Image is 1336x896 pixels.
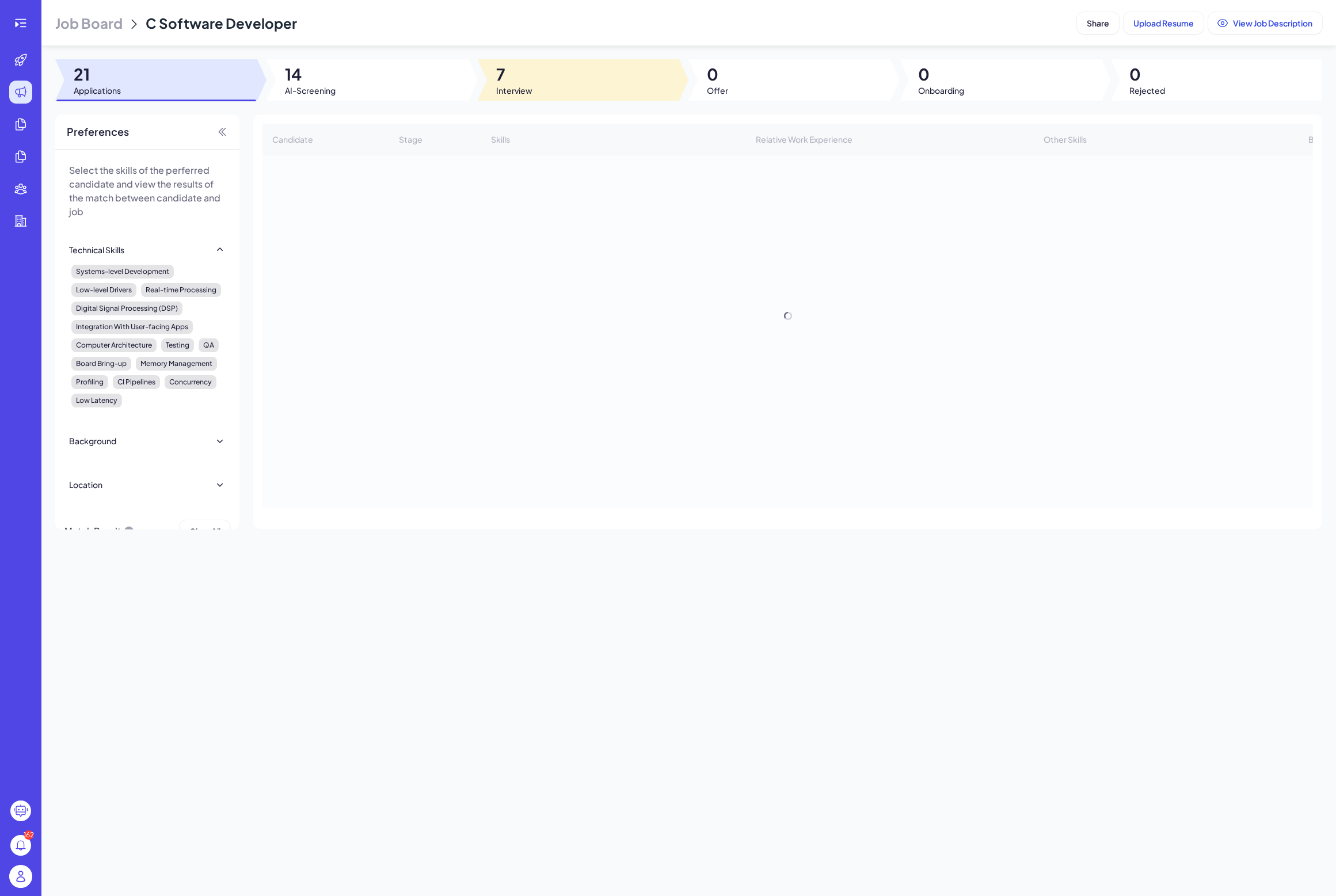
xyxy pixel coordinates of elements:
[71,302,182,315] div: Digital Signal Processing (DSP)
[71,320,193,334] div: Integration With User-facing Apps
[918,85,964,96] span: Onboarding
[64,520,135,542] div: Match Result
[71,265,174,279] div: Systems-level Development
[1124,12,1204,34] button: Upload Resume
[69,435,116,447] div: Background
[69,479,102,490] div: Location
[74,85,121,96] span: Applications
[9,865,32,888] img: user_logo.png
[113,375,160,389] div: CI Pipelines
[55,14,123,32] span: Job Board
[918,64,964,85] span: 0
[180,520,230,542] button: Clear All
[1129,85,1165,96] span: Rejected
[1133,18,1194,28] span: Upload Resume
[165,375,216,389] div: Concurrency
[71,394,122,407] div: Low Latency
[1129,64,1165,85] span: 0
[24,830,33,840] div: 162
[1077,12,1119,34] button: Share
[71,375,108,389] div: Profiling
[141,283,221,297] div: Real-time Processing
[69,163,226,219] p: Select the skills of the perferred candidate and view the results of the match between candidate ...
[161,338,194,352] div: Testing
[707,64,728,85] span: 0
[1208,12,1322,34] button: View Job Description
[69,244,124,256] div: Technical Skills
[285,64,336,85] span: 14
[496,85,532,96] span: Interview
[199,338,219,352] div: QA
[67,124,129,140] span: Preferences
[136,357,217,371] div: Memory Management
[71,357,131,371] div: Board Bring-up
[146,14,297,32] span: C Software Developer
[71,283,136,297] div: Low-level Drivers
[189,526,220,536] span: Clear All
[74,64,121,85] span: 21
[496,64,532,85] span: 7
[1087,18,1109,28] span: Share
[285,85,336,96] span: AI-Screening
[1233,18,1312,28] span: View Job Description
[71,338,157,352] div: Computer Architecture
[707,85,728,96] span: Offer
